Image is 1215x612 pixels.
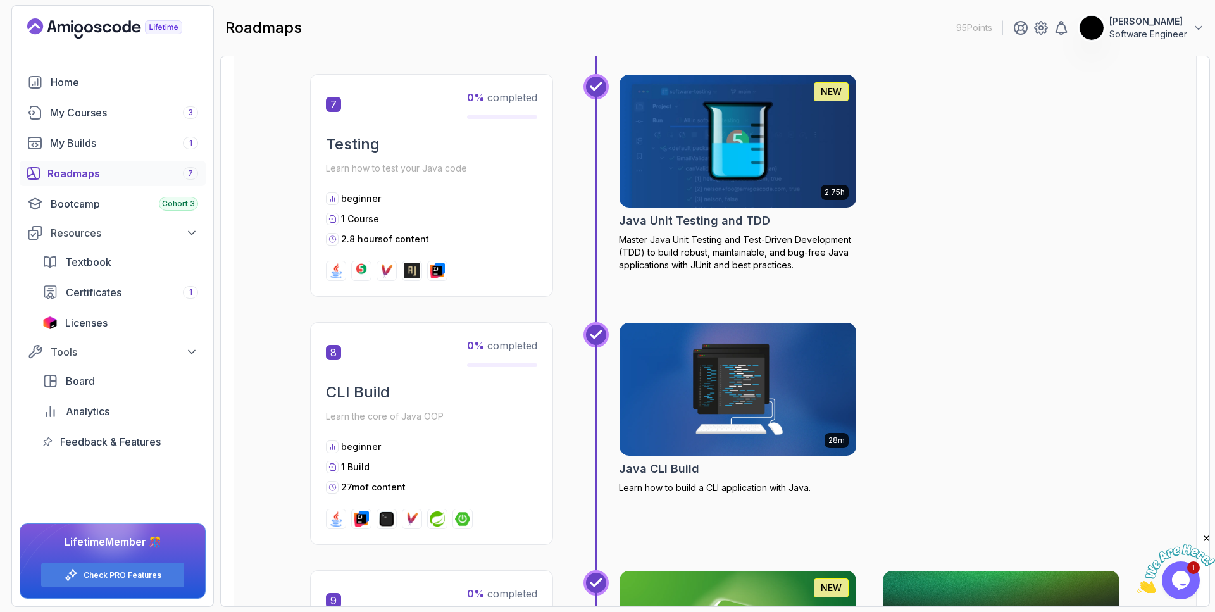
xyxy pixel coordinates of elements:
[47,166,198,181] div: Roadmaps
[619,322,857,494] a: Java CLI Build card28mJava CLI BuildLearn how to build a CLI application with Java.
[20,100,206,125] a: courses
[341,440,381,453] p: beginner
[66,285,121,300] span: Certificates
[430,263,445,278] img: intellij logo
[50,135,198,151] div: My Builds
[326,134,537,154] h2: Testing
[620,323,856,456] img: Java CLI Build card
[20,161,206,186] a: roadmaps
[20,130,206,156] a: builds
[614,72,863,211] img: Java Unit Testing and TDD card
[354,263,369,278] img: junit logo
[619,482,857,494] p: Learn how to build a CLI application with Java.
[341,213,379,224] span: 1 Course
[619,460,699,478] h2: Java CLI Build
[66,373,95,389] span: Board
[35,368,206,394] a: board
[326,345,341,360] span: 8
[1109,15,1187,28] p: [PERSON_NAME]
[35,429,206,454] a: feedback
[828,435,845,446] p: 28m
[1137,533,1215,593] iframe: chat widget
[51,75,198,90] div: Home
[51,225,198,240] div: Resources
[821,85,842,98] p: NEW
[1109,28,1187,41] p: Software Engineer
[35,249,206,275] a: textbook
[65,254,111,270] span: Textbook
[35,310,206,335] a: licenses
[467,91,537,104] span: completed
[20,340,206,363] button: Tools
[20,222,206,244] button: Resources
[66,404,109,419] span: Analytics
[341,481,406,494] p: 27m of content
[379,511,394,527] img: terminal logo
[467,587,537,600] span: completed
[42,316,58,329] img: jetbrains icon
[404,263,420,278] img: assertj logo
[328,511,344,527] img: java logo
[354,511,369,527] img: intellij logo
[467,339,485,352] span: 0 %
[430,511,445,527] img: spring logo
[956,22,992,34] p: 95 Points
[20,70,206,95] a: home
[379,263,394,278] img: maven logo
[404,511,420,527] img: maven logo
[341,233,429,246] p: 2.8 hours of content
[189,138,192,148] span: 1
[825,187,845,197] p: 2.75h
[326,382,537,403] h2: CLI Build
[188,108,193,118] span: 3
[619,212,770,230] h2: Java Unit Testing and TDD
[40,562,185,588] button: Check PRO Features
[821,582,842,594] p: NEW
[1079,15,1205,41] button: user profile image[PERSON_NAME]Software Engineer
[51,196,198,211] div: Bootcamp
[619,234,857,272] p: Master Java Unit Testing and Test-Driven Development (TDD) to build robust, maintainable, and bug...
[455,511,470,527] img: spring-boot logo
[341,461,370,472] span: 1 Build
[50,105,198,120] div: My Courses
[341,192,381,205] p: beginner
[27,18,211,39] a: Landing page
[326,159,537,177] p: Learn how to test your Java code
[188,168,193,178] span: 7
[328,263,344,278] img: java logo
[467,587,485,600] span: 0 %
[51,344,198,359] div: Tools
[467,91,485,104] span: 0 %
[225,18,302,38] h2: roadmaps
[162,199,195,209] span: Cohort 3
[467,339,537,352] span: completed
[326,97,341,112] span: 7
[326,593,341,608] span: 9
[326,408,537,425] p: Learn the core of Java OOP
[20,191,206,216] a: bootcamp
[35,280,206,305] a: certificates
[619,74,857,272] a: Java Unit Testing and TDD card2.75hNEWJava Unit Testing and TDDMaster Java Unit Testing and Test-...
[60,434,161,449] span: Feedback & Features
[65,315,108,330] span: Licenses
[35,399,206,424] a: analytics
[1080,16,1104,40] img: user profile image
[84,570,161,580] a: Check PRO Features
[189,287,192,297] span: 1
